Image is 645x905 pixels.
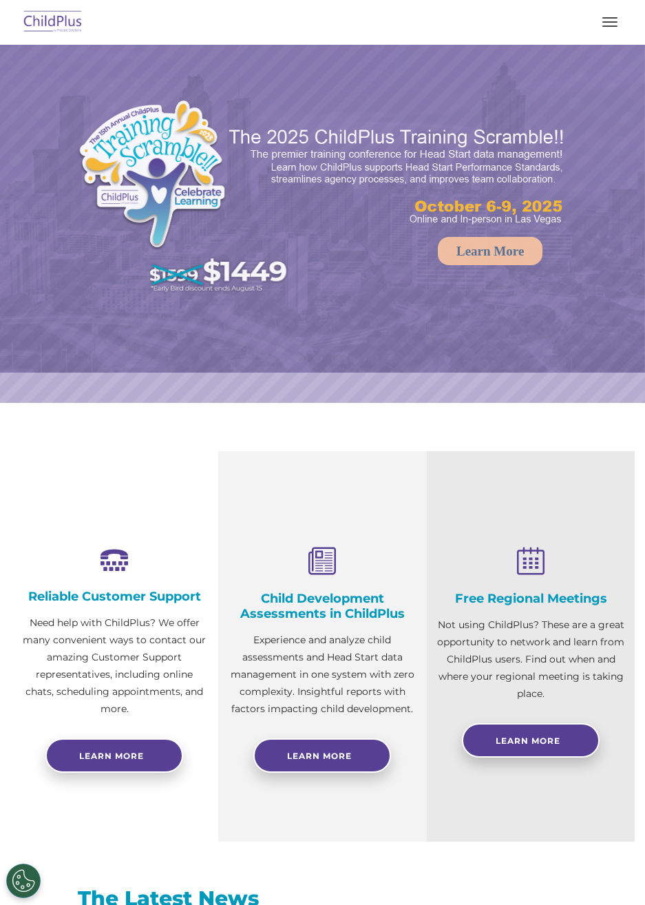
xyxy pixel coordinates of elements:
a: Learn More [462,723,600,758]
p: Experience and analyze child assessments and Head Start data management in one system with zero c... [229,632,416,718]
a: Learn More [438,237,542,265]
a: Learn More [253,738,391,773]
h4: Child Development Assessments in ChildPlus [229,591,416,621]
button: Cookies Settings [6,864,41,898]
a: Learn more [45,738,183,773]
span: Learn More [496,736,560,746]
h4: Free Regional Meetings [437,591,624,606]
p: Need help with ChildPlus? We offer many convenient ways to contact our amazing Customer Support r... [21,614,208,718]
p: Not using ChildPlus? These are a great opportunity to network and learn from ChildPlus users. Fin... [437,616,624,703]
span: Learn more [79,751,144,761]
span: Learn More [287,751,352,761]
h4: Reliable Customer Support [21,589,208,604]
img: ChildPlus by Procare Solutions [21,6,85,39]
